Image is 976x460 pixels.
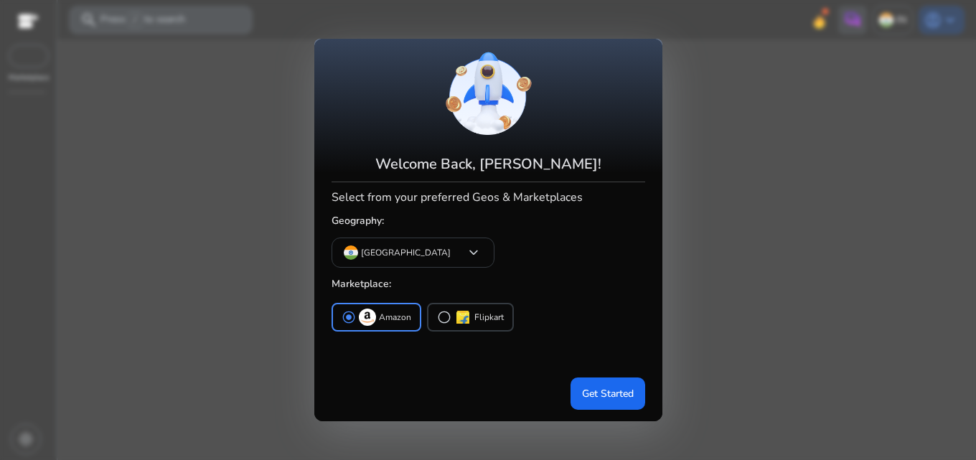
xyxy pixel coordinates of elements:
[582,386,634,401] span: Get Started
[571,377,645,410] button: Get Started
[361,246,451,259] p: [GEOGRAPHIC_DATA]
[332,210,645,233] h5: Geography:
[344,245,358,260] img: in.svg
[379,310,411,325] p: Amazon
[437,310,451,324] span: radio_button_unchecked
[454,309,471,326] img: flipkart.svg
[342,310,356,324] span: radio_button_checked
[359,309,376,326] img: amazon.svg
[465,244,482,261] span: keyboard_arrow_down
[332,273,645,296] h5: Marketplace:
[474,310,504,325] p: Flipkart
